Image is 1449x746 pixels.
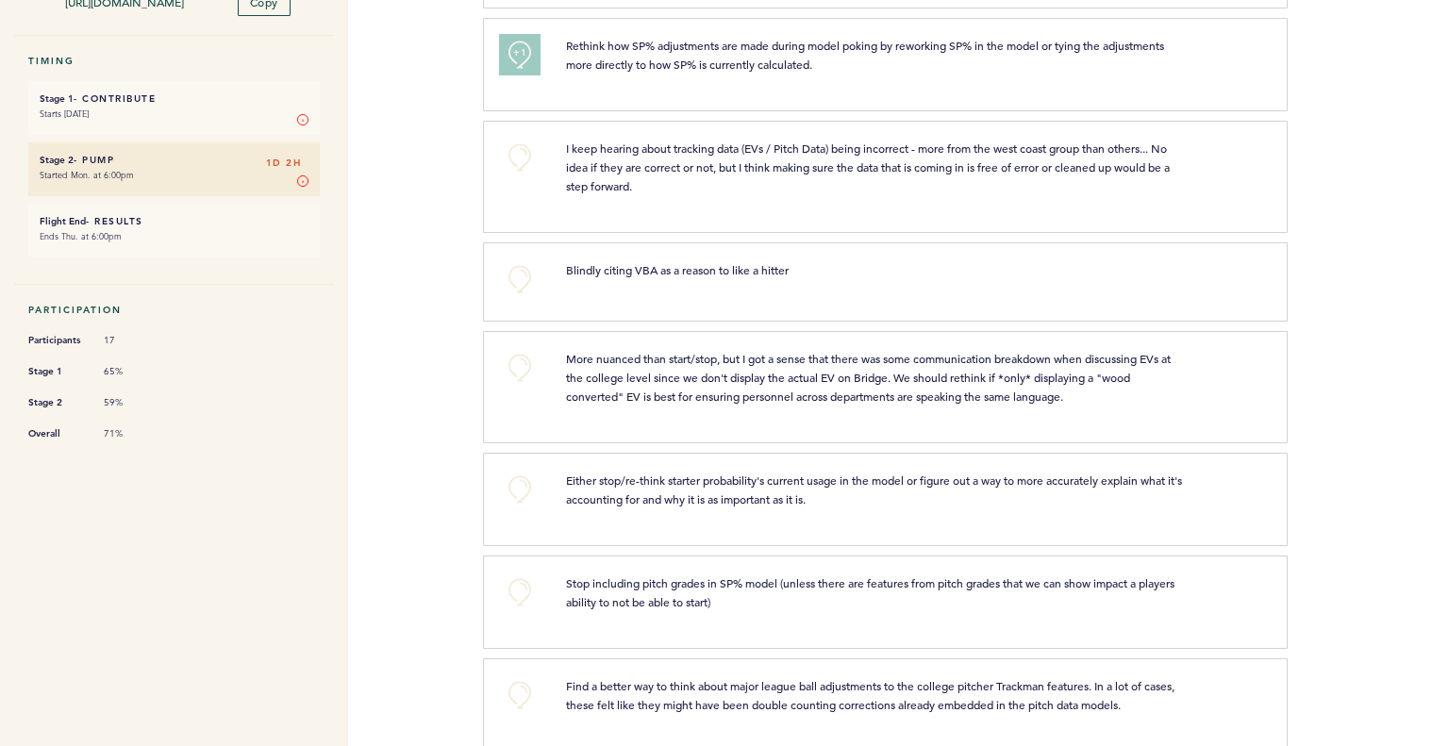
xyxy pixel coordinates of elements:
span: 65% [104,365,160,378]
span: Either stop/re-think starter probability's current usage in the model or figure out a way to more... [566,472,1185,506]
time: Starts [DATE] [40,108,89,120]
span: Stage 1 [28,362,85,381]
h5: Participation [28,304,320,316]
time: Ends Thu. at 6:00pm [40,230,122,242]
span: Participants [28,331,85,350]
small: Stage 2 [40,154,74,166]
span: Overall [28,424,85,443]
button: +1 [501,36,539,74]
h6: - Results [40,215,308,227]
span: Stop including pitch grades in SP% model (unless there are features from pitch grades that we can... [566,575,1177,609]
span: Rethink how SP% adjustments are made during model poking by reworking SP% in the model or tying t... [566,38,1167,72]
h6: - Pump [40,154,308,166]
h5: Timing [28,55,320,67]
span: 17 [104,334,160,347]
span: More nuanced than start/stop, but I got a sense that there was some communication breakdown when ... [566,351,1174,404]
span: I keep hearing about tracking data (EVs / Pitch Data) being incorrect - more from the west coast ... [566,141,1173,193]
time: Started Mon. at 6:00pm [40,169,134,181]
span: Find a better way to think about major league ball adjustments to the college pitcher Trackman fe... [566,678,1177,712]
span: 59% [104,396,160,409]
span: +1 [513,43,526,62]
small: Flight End [40,215,86,227]
h6: - Contribute [40,92,308,105]
span: Stage 2 [28,393,85,412]
span: 1D 2H [266,154,302,173]
span: 71% [104,427,160,440]
span: Blindly citing VBA as a reason to like a hitter [566,262,789,277]
small: Stage 1 [40,92,74,105]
